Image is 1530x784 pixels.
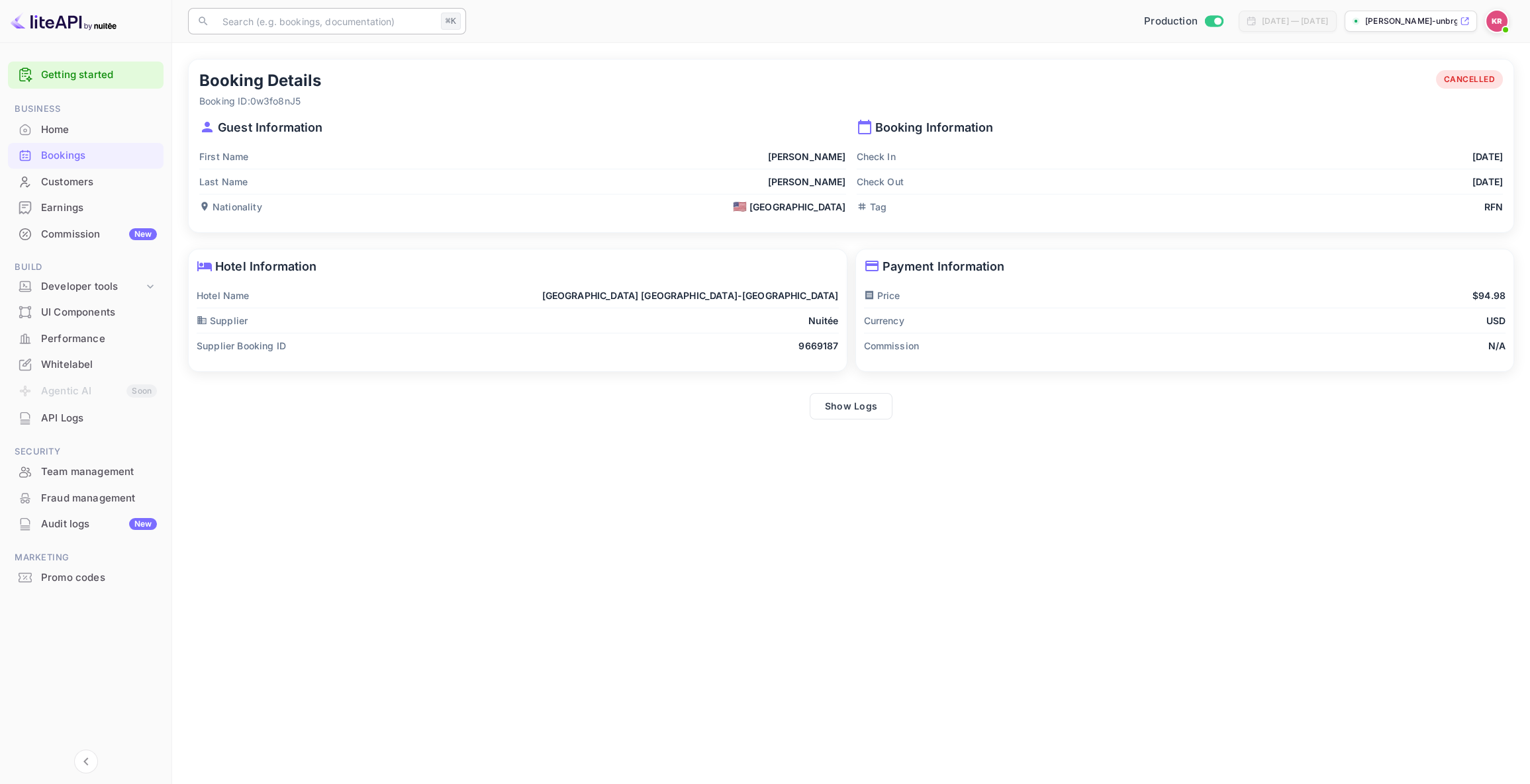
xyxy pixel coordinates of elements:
[8,326,164,352] div: Performance
[8,565,164,591] div: Promo codes
[8,511,164,537] div: Audit logsNew
[41,491,157,506] div: Fraud management
[733,200,846,214] div: [GEOGRAPHIC_DATA]
[8,326,164,351] a: Performance
[129,518,157,530] div: New
[41,331,157,347] div: Performance
[768,150,846,163] p: [PERSON_NAME]
[1486,11,1507,32] img: Kobus Roux
[8,352,164,376] a: Whitelabel
[733,201,747,212] span: 🇺🇸
[864,288,900,302] p: Price
[199,200,262,214] p: Nationality
[808,314,839,327] p: Nuitée
[8,169,164,195] div: Customers
[1484,200,1503,214] p: RFN
[8,275,164,298] div: Developer tools
[857,150,896,163] p: Check In
[8,445,164,459] span: Security
[8,459,164,484] a: Team management
[41,517,157,532] div: Audit logs
[8,222,164,247] div: CommissionNew
[8,222,164,246] a: CommissionNew
[8,550,164,565] span: Marketing
[41,305,157,320] div: UI Components
[199,150,249,163] p: First Name
[8,486,164,510] a: Fraud management
[8,117,164,143] div: Home
[41,148,157,163] div: Bookings
[542,288,839,302] p: [GEOGRAPHIC_DATA] [GEOGRAPHIC_DATA]-[GEOGRAPHIC_DATA]
[8,117,164,142] a: Home
[197,339,286,353] p: Supplier Booking ID
[864,314,904,327] p: Currency
[8,102,164,116] span: Business
[41,411,157,426] div: API Logs
[8,406,164,430] a: API Logs
[864,339,920,353] p: Commission
[8,260,164,275] span: Build
[8,352,164,378] div: Whitelabel
[74,750,98,773] button: Collapse navigation
[41,200,157,216] div: Earnings
[1144,14,1198,29] span: Production
[1472,150,1503,163] p: [DATE]
[864,257,1506,275] p: Payment Information
[8,143,164,169] div: Bookings
[197,288,250,302] p: Hotel Name
[810,393,893,419] button: Show Logs
[11,11,117,32] img: LiteAPI logo
[215,8,436,34] input: Search (e.g. bookings, documentation)
[8,486,164,511] div: Fraud management
[197,257,839,275] p: Hotel Information
[8,565,164,589] a: Promo codes
[129,228,157,240] div: New
[8,459,164,485] div: Team management
[1472,288,1506,302] p: $94.98
[41,122,157,138] div: Home
[1488,339,1506,353] p: N/A
[1365,15,1457,27] p: [PERSON_NAME]-unbrg.[PERSON_NAME]...
[8,300,164,324] a: UI Components
[1262,15,1328,27] div: [DATE] — [DATE]
[1139,14,1228,29] div: Switch to Sandbox mode
[1436,73,1504,85] span: CANCELLED
[41,357,157,372] div: Whitelabel
[1472,175,1503,189] p: [DATE]
[199,175,248,189] p: Last Name
[41,175,157,190] div: Customers
[199,70,321,91] h5: Booking Details
[857,175,904,189] p: Check Out
[857,118,1504,136] p: Booking Information
[8,406,164,431] div: API Logs
[1486,314,1506,327] p: USD
[8,195,164,220] a: Earnings
[8,169,164,194] a: Customers
[798,339,838,353] p: 9669187
[41,67,157,83] a: Getting started
[8,62,164,89] div: Getting started
[8,511,164,536] a: Audit logsNew
[768,175,846,189] p: [PERSON_NAME]
[41,464,157,480] div: Team management
[197,314,248,327] p: Supplier
[8,300,164,326] div: UI Components
[41,570,157,586] div: Promo codes
[41,227,157,242] div: Commission
[199,118,846,136] p: Guest Information
[8,195,164,221] div: Earnings
[199,94,321,108] p: Booking ID: 0w3fo8nJ5
[441,13,461,30] div: ⌘K
[8,143,164,167] a: Bookings
[857,200,886,214] p: Tag
[41,279,144,294] div: Developer tools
